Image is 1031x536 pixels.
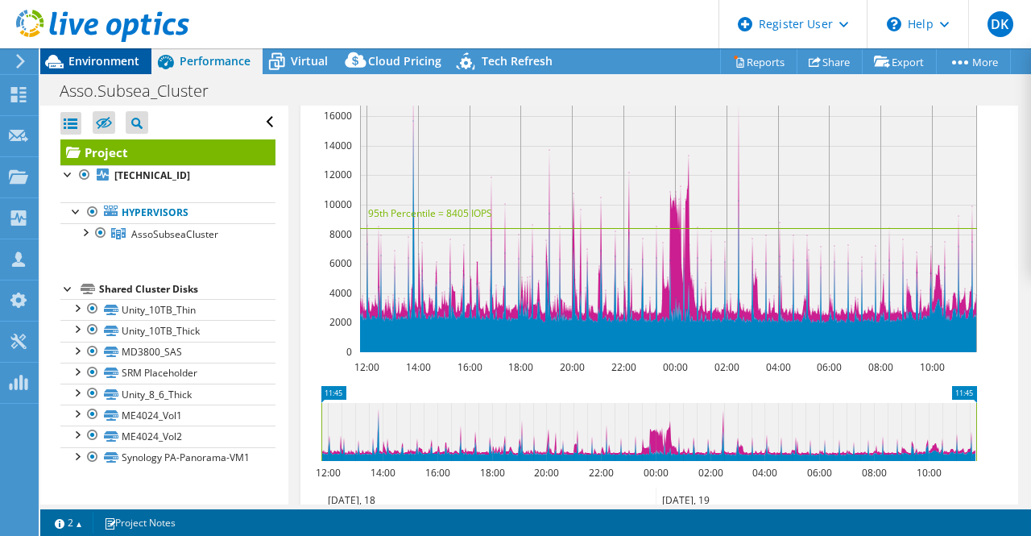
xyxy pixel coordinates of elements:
[588,466,613,480] text: 22:00
[797,49,863,74] a: Share
[60,320,275,341] a: Unity_10TB_Thick
[93,513,187,533] a: Project Notes
[99,280,275,299] div: Shared Cluster Disks
[354,360,379,374] text: 12:00
[180,53,251,69] span: Performance
[867,360,892,374] text: 08:00
[324,109,352,123] text: 16000
[60,139,275,165] a: Project
[324,197,352,211] text: 10000
[507,360,532,374] text: 18:00
[329,256,352,270] text: 6000
[60,405,275,426] a: ME4024_Vol1
[559,360,584,374] text: 20:00
[643,466,668,480] text: 00:00
[816,360,841,374] text: 06:00
[533,466,558,480] text: 20:00
[324,168,352,181] text: 12000
[662,360,687,374] text: 00:00
[60,202,275,223] a: Hypervisors
[611,360,636,374] text: 22:00
[482,53,553,69] span: Tech Refresh
[43,513,93,533] a: 2
[52,82,234,100] h1: Asso.Subsea_Cluster
[861,466,886,480] text: 08:00
[329,227,352,241] text: 8000
[919,360,944,374] text: 10:00
[291,53,328,69] span: Virtual
[329,286,352,300] text: 4000
[368,53,441,69] span: Cloud Pricing
[424,466,449,480] text: 16:00
[60,363,275,384] a: SRM Placeholder
[315,466,340,480] text: 12:00
[60,223,275,244] a: AssoSubseaCluster
[114,168,190,182] b: [TECHNICAL_ID]
[714,360,739,374] text: 02:00
[936,49,1011,74] a: More
[765,360,790,374] text: 04:00
[324,139,352,152] text: 14000
[720,49,797,74] a: Reports
[988,11,1013,37] span: DK
[68,53,139,69] span: Environment
[862,49,937,74] a: Export
[131,227,218,241] span: AssoSubseaCluster
[368,206,492,220] text: 95th Percentile = 8405 IOPS
[60,426,275,447] a: ME4024_Vol2
[916,466,941,480] text: 10:00
[370,466,395,480] text: 14:00
[60,165,275,186] a: [TECHNICAL_ID]
[405,360,430,374] text: 14:00
[752,466,776,480] text: 04:00
[329,315,352,329] text: 2000
[806,466,831,480] text: 06:00
[60,384,275,405] a: Unity_8_6_Thick
[346,345,352,359] text: 0
[698,466,723,480] text: 02:00
[60,447,275,468] a: Synology PA-Panorama-VM1
[479,466,504,480] text: 18:00
[457,360,482,374] text: 16:00
[887,17,901,31] svg: \n
[60,342,275,363] a: MD3800_SAS
[60,299,275,320] a: Unity_10TB_Thin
